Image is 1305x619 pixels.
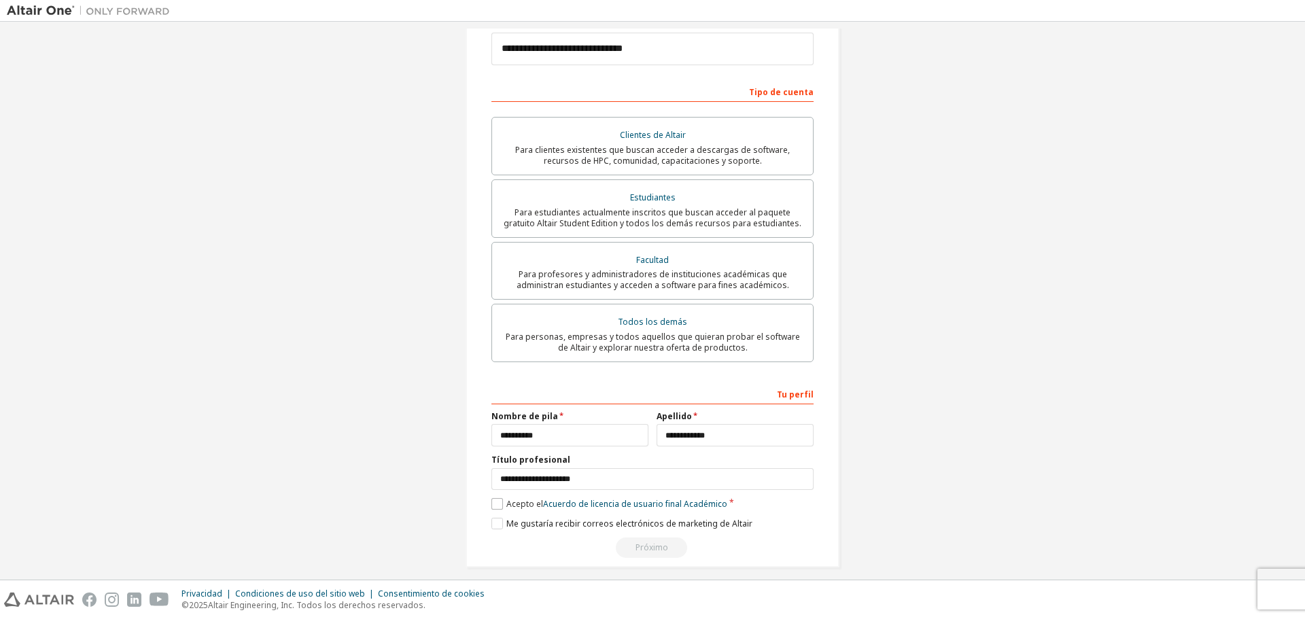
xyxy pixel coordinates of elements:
[189,599,208,611] font: 2025
[618,316,687,328] font: Todos los demás
[127,593,141,607] img: linkedin.svg
[208,599,425,611] font: Altair Engineering, Inc. Todos los derechos reservados.
[4,593,74,607] img: altair_logo.svg
[515,144,790,166] font: Para clientes existentes que buscan acceder a descargas de software, recursos de HPC, comunidad, ...
[7,4,177,18] img: Altair Uno
[657,410,692,422] font: Apellido
[749,86,814,98] font: Tipo de cuenta
[777,389,814,400] font: Tu perfil
[506,518,752,529] font: Me gustaría recibir correos electrónicos de marketing de Altair
[491,537,814,558] div: Read and acccept EULA to continue
[150,593,169,607] img: youtube.svg
[506,331,800,353] font: Para personas, empresas y todos aquellos que quieran probar el software de Altair y explorar nues...
[517,268,789,291] font: Para profesores y administradores de instituciones académicas que administran estudiantes y acced...
[491,410,558,422] font: Nombre de pila
[82,593,97,607] img: facebook.svg
[181,588,222,599] font: Privacidad
[504,207,801,229] font: Para estudiantes actualmente inscritos que buscan acceder al paquete gratuito Altair Student Edit...
[491,454,570,465] font: Título profesional
[543,498,682,510] font: Acuerdo de licencia de usuario final
[630,192,676,203] font: Estudiantes
[105,593,119,607] img: instagram.svg
[684,498,727,510] font: Académico
[378,588,485,599] font: Consentimiento de cookies
[620,129,686,141] font: Clientes de Altair
[506,498,543,510] font: Acepto el
[235,588,365,599] font: Condiciones de uso del sitio web
[636,254,669,266] font: Facultad
[181,599,189,611] font: ©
